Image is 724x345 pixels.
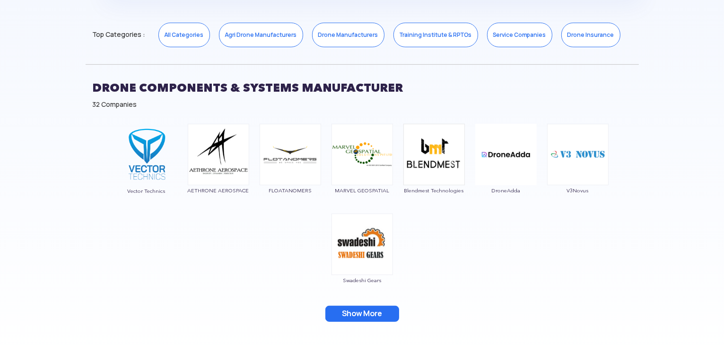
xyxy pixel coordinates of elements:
[331,240,393,283] a: Swadeshi Gears
[312,23,384,47] a: Drone Manufacturers
[475,150,537,193] a: DroneAdda
[487,23,552,47] a: Service Companies
[158,23,210,47] a: All Categories
[393,23,478,47] a: Training Institute & RPTOs
[93,27,145,42] span: Top Categories :
[475,188,537,193] span: DroneAdda
[115,188,178,194] span: Vector Technics
[259,188,322,193] span: FLOATANOMERS
[259,150,322,193] a: FLOATANOMERS
[93,76,632,100] h2: Drone Components & Systems Manufacturer
[331,150,393,193] a: MARVEL GEOSPATIAL
[187,188,250,193] span: AETHRONE AEROSPACE
[331,124,393,185] img: ic_marvel.png
[219,23,303,47] a: Agri Drone Manufacturers
[188,124,249,185] img: ic_aethroneaerospace.png
[331,277,393,283] span: Swadeshi Gears
[260,124,321,185] img: ic_flotanomers.png
[187,150,250,193] a: AETHRONE AEROSPACE
[561,23,620,47] a: Drone Insurance
[331,214,393,275] img: ic_swadeshi.png
[403,124,465,185] img: ic_blendmest.png
[93,100,632,109] div: 32 Companies
[475,124,537,185] img: img_droneadda.png
[547,124,609,185] img: ic_v3novus.png
[403,188,465,193] span: Blendmest Technologies
[115,123,178,186] img: vector_logo_square.png
[547,188,609,193] span: V3Novus
[115,150,178,194] a: Vector Technics
[331,188,393,193] span: MARVEL GEOSPATIAL
[325,306,399,322] button: Show More
[547,150,609,193] a: V3Novus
